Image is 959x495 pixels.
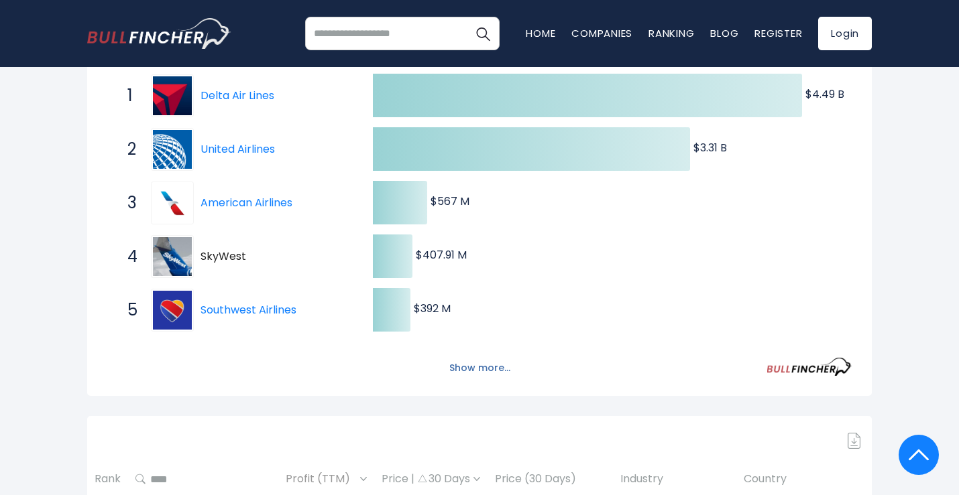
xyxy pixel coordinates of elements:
[87,18,231,49] a: Go to homepage
[466,17,500,50] button: Search
[805,86,844,102] text: $4.49 B
[414,301,451,316] text: $392 M
[201,302,296,317] a: Southwest Airlines
[431,194,469,209] text: $567 M
[382,472,480,486] div: Price | 30 Days
[153,291,192,330] img: Southwest Airlines
[153,130,192,169] img: United Airlines
[693,140,727,155] text: $3.31 B
[710,26,738,40] a: Blog
[121,299,134,322] span: 5
[121,138,134,161] span: 2
[151,74,201,117] a: Delta Air Lines
[121,245,134,268] span: 4
[201,88,274,103] a: Delta Air Lines
[818,17,872,50] a: Login
[87,18,231,49] img: bullfincher logo
[526,26,555,40] a: Home
[648,26,694,40] a: Ranking
[571,26,632,40] a: Companies
[151,182,201,224] a: American Airlines
[153,76,192,115] img: Delta Air Lines
[151,289,201,332] a: Southwest Airlines
[754,26,802,40] a: Register
[121,192,134,214] span: 3
[201,250,302,264] span: SkyWest
[153,184,192,222] img: American Airlines
[416,247,467,263] text: $407.91 M
[201,195,292,210] a: American Airlines
[151,128,201,171] a: United Airlines
[286,469,357,490] span: Profit (TTM)
[201,141,275,157] a: United Airlines
[153,237,192,276] img: SkyWest
[441,357,518,379] button: Show more...
[121,84,134,107] span: 1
